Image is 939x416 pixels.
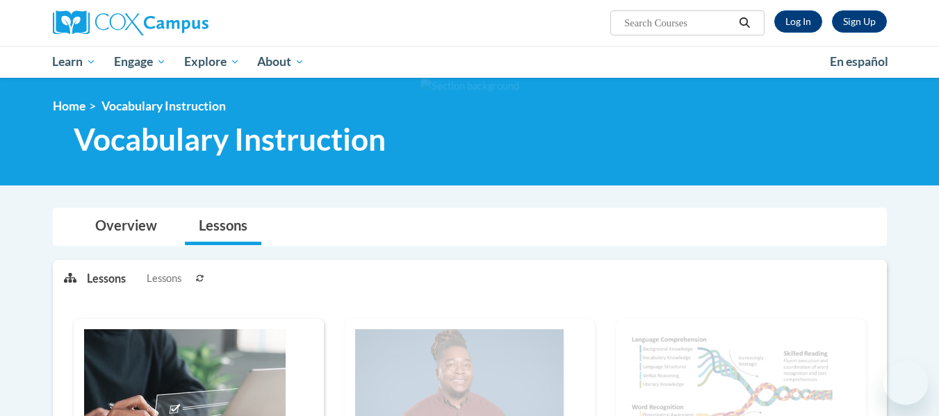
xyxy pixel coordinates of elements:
img: Cox Campus [53,10,209,35]
img: Section background [420,78,519,94]
a: Lessons [185,208,261,245]
p: Lessons [87,271,126,286]
span: Vocabulary Instruction [74,121,386,158]
button: Search [734,15,755,31]
a: Cox Campus [53,10,317,35]
span: About [257,53,304,70]
a: Log In [774,10,822,33]
iframe: Button to launch messaging window [883,360,928,405]
a: Register [832,10,887,33]
a: Learn [44,46,106,78]
a: About [248,46,313,78]
a: Overview [81,208,171,245]
span: En español [830,54,888,69]
input: Search Courses [623,15,734,31]
span: Vocabulary Instruction [101,99,226,113]
span: Engage [114,53,166,70]
div: Main menu [32,46,908,78]
a: Explore [175,46,249,78]
a: Engage [105,46,175,78]
span: Lessons [147,271,181,286]
a: En español [821,47,897,76]
span: Learn [52,53,96,70]
span: Explore [184,53,240,70]
a: Home [53,99,85,113]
